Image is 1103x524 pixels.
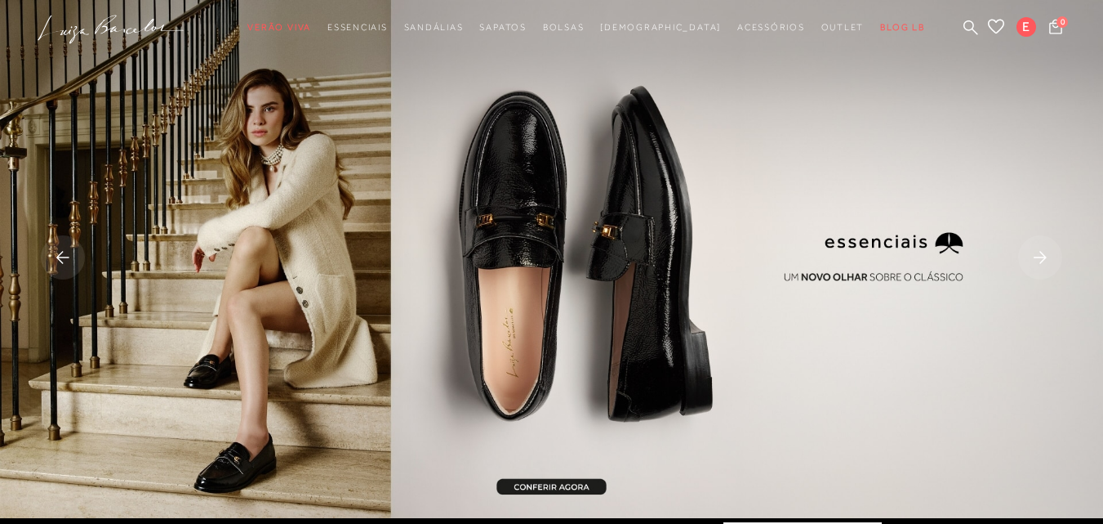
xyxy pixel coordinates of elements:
[543,22,585,32] span: Bolsas
[821,22,865,32] span: Outlet
[1056,16,1068,28] span: 0
[404,22,464,32] span: Sandálias
[880,12,924,43] a: BLOG LB
[327,22,388,32] span: Essenciais
[737,12,805,43] a: noSubCategoriesText
[404,12,464,43] a: noSubCategoriesText
[821,12,865,43] a: noSubCategoriesText
[247,12,311,43] a: noSubCategoriesText
[600,22,721,32] span: [DEMOGRAPHIC_DATA]
[543,12,585,43] a: noSubCategoriesText
[880,22,924,32] span: BLOG LB
[1044,18,1067,40] button: 0
[327,12,388,43] a: noSubCategoriesText
[479,12,526,43] a: noSubCategoriesText
[600,12,721,43] a: noSubCategoriesText
[1016,17,1036,37] span: E
[737,22,805,32] span: Acessórios
[1009,16,1044,42] button: E
[479,22,526,32] span: Sapatos
[247,22,311,32] span: Verão Viva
